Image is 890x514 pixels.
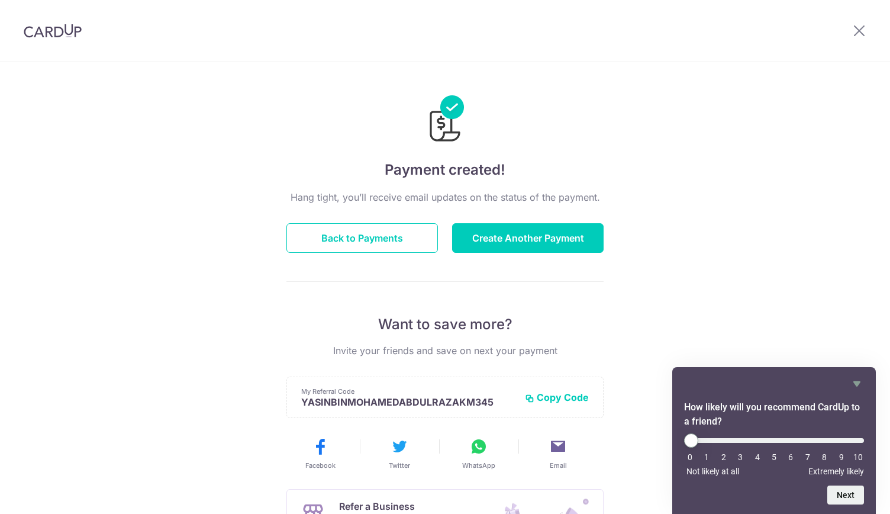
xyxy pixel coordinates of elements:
[523,437,593,470] button: Email
[808,467,864,476] span: Extremely likely
[426,95,464,145] img: Payments
[286,343,604,358] p: Invite your friends and save on next your payment
[286,315,604,334] p: Want to save more?
[462,461,495,470] span: WhatsApp
[701,452,712,462] li: 1
[684,400,864,429] h2: How likely will you recommend CardUp to a friend? Select an option from 0 to 10, with 0 being Not...
[452,223,604,253] button: Create Another Payment
[286,223,438,253] button: Back to Payments
[339,499,469,513] p: Refer a Business
[850,377,864,391] button: Hide survey
[827,486,864,505] button: Next question
[684,433,864,476] div: How likely will you recommend CardUp to a friend? Select an option from 0 to 10, with 0 being Not...
[836,452,847,462] li: 9
[301,387,515,396] p: My Referral Code
[684,377,864,505] div: How likely will you recommend CardUp to a friend? Select an option from 0 to 10, with 0 being Not...
[852,452,864,462] li: 10
[768,452,780,462] li: 5
[818,452,830,462] li: 8
[686,467,739,476] span: Not likely at all
[734,452,746,462] li: 3
[24,24,82,38] img: CardUp
[718,452,730,462] li: 2
[365,437,434,470] button: Twitter
[525,391,589,403] button: Copy Code
[285,437,355,470] button: Facebook
[752,452,763,462] li: 4
[301,396,515,408] p: YASINBINMOHAMEDABDULRAZAKM345
[785,452,797,462] li: 6
[286,190,604,204] p: Hang tight, you’ll receive email updates on the status of the payment.
[305,461,336,470] span: Facebook
[684,452,696,462] li: 0
[286,159,604,181] h4: Payment created!
[444,437,514,470] button: WhatsApp
[550,461,567,470] span: Email
[802,452,814,462] li: 7
[389,461,410,470] span: Twitter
